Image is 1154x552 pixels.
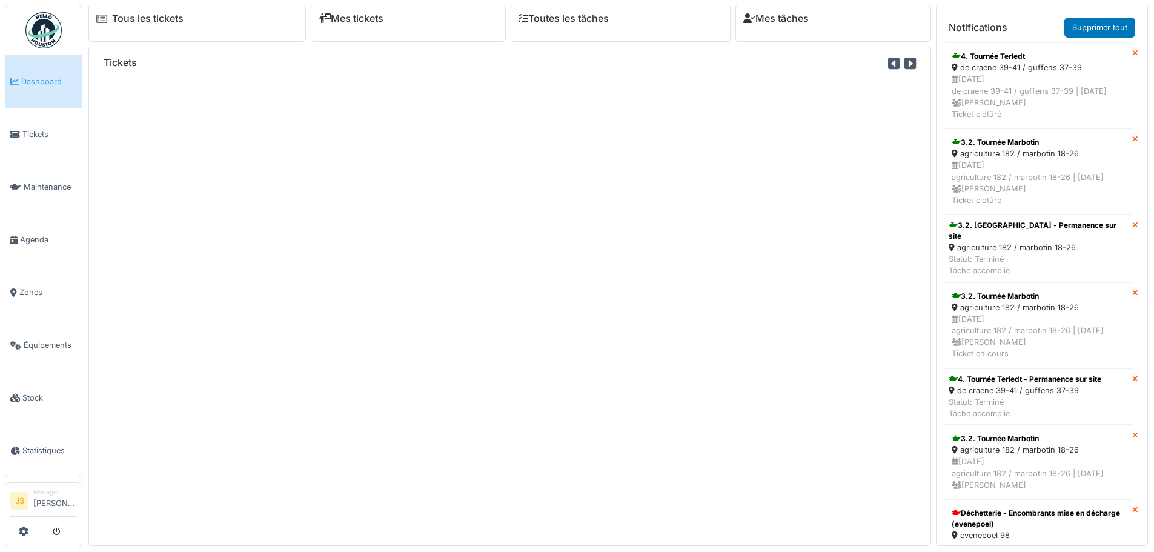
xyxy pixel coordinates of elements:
a: 4. Tournée Terledt de craene 39-41 / guffens 37-39 [DATE]de craene 39-41 / guffens 37-39 | [DATE]... [944,42,1132,128]
a: Agenda [5,213,82,266]
a: Toutes les tâches [519,13,609,24]
a: Statistiques [5,424,82,477]
span: Statistiques [22,445,77,456]
span: Zones [19,287,77,298]
a: JS Manager[PERSON_NAME] [10,488,77,517]
li: [PERSON_NAME] [33,488,77,514]
div: Statut: Terminé Tâche accomplie [949,253,1127,276]
div: [DATE] de craene 39-41 / guffens 37-39 | [DATE] [PERSON_NAME] Ticket clotûré [952,73,1124,120]
a: 4. Tournée Terledt - Permanence sur site de craene 39-41 / guffens 37-39 Statut: TerminéTâche acc... [944,368,1132,425]
div: 3.2. Tournée Marbotin [952,433,1124,444]
div: de craene 39-41 / guffens 37-39 [952,62,1124,73]
div: Déchetterie - Encombrants mise en décharge (evenepoel) [952,508,1124,530]
div: [DATE] agriculture 182 / marbotin 18-26 | [DATE] [PERSON_NAME] [952,456,1124,491]
a: Supprimer tout [1064,18,1135,38]
a: 3.2. Tournée Marbotin agriculture 182 / marbotin 18-26 [DATE]agriculture 182 / marbotin 18-26 | [... [944,282,1132,368]
a: Stock [5,371,82,424]
li: JS [10,492,28,510]
h6: Tickets [104,57,137,68]
span: Équipements [24,339,77,351]
div: de craene 39-41 / guffens 37-39 [949,385,1101,396]
span: Dashboard [21,76,77,87]
span: Agenda [20,234,77,245]
a: Mes tâches [743,13,809,24]
div: Statut: Terminé Tâche accomplie [949,396,1101,419]
a: 3.2. Tournée Marbotin agriculture 182 / marbotin 18-26 [DATE]agriculture 182 / marbotin 18-26 | [... [944,128,1132,214]
div: [DATE] agriculture 182 / marbotin 18-26 | [DATE] [PERSON_NAME] Ticket en cours [952,313,1124,360]
div: agriculture 182 / marbotin 18-26 [952,444,1124,456]
div: agriculture 182 / marbotin 18-26 [952,148,1124,159]
div: 4. Tournée Terledt [952,51,1124,62]
a: Maintenance [5,161,82,213]
h6: Notifications [949,22,1007,33]
a: Tickets [5,108,82,161]
div: 3.2. Tournée Marbotin [952,291,1124,302]
div: Manager [33,488,77,497]
a: Zones [5,266,82,319]
span: Maintenance [24,181,77,193]
div: 3.2. Tournée Marbotin [952,137,1124,148]
a: Dashboard [5,55,82,108]
div: evenepoel 98 [952,530,1124,541]
span: Stock [22,392,77,404]
span: Tickets [22,128,77,140]
a: Mes tickets [319,13,383,24]
a: 3.2. [GEOGRAPHIC_DATA] - Permanence sur site agriculture 182 / marbotin 18-26 Statut: TerminéTâch... [944,214,1132,282]
div: agriculture 182 / marbotin 18-26 [949,242,1127,253]
div: [DATE] agriculture 182 / marbotin 18-26 | [DATE] [PERSON_NAME] Ticket clotûré [952,159,1124,206]
a: Équipements [5,319,82,371]
img: Badge_color-CXgf-gQk.svg [25,12,62,48]
div: 3.2. [GEOGRAPHIC_DATA] - Permanence sur site [949,220,1127,242]
div: agriculture 182 / marbotin 18-26 [952,302,1124,313]
a: 3.2. Tournée Marbotin agriculture 182 / marbotin 18-26 [DATE]agriculture 182 / marbotin 18-26 | [... [944,425,1132,499]
a: Tous les tickets [112,13,184,24]
div: 4. Tournée Terledt - Permanence sur site [949,374,1101,385]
